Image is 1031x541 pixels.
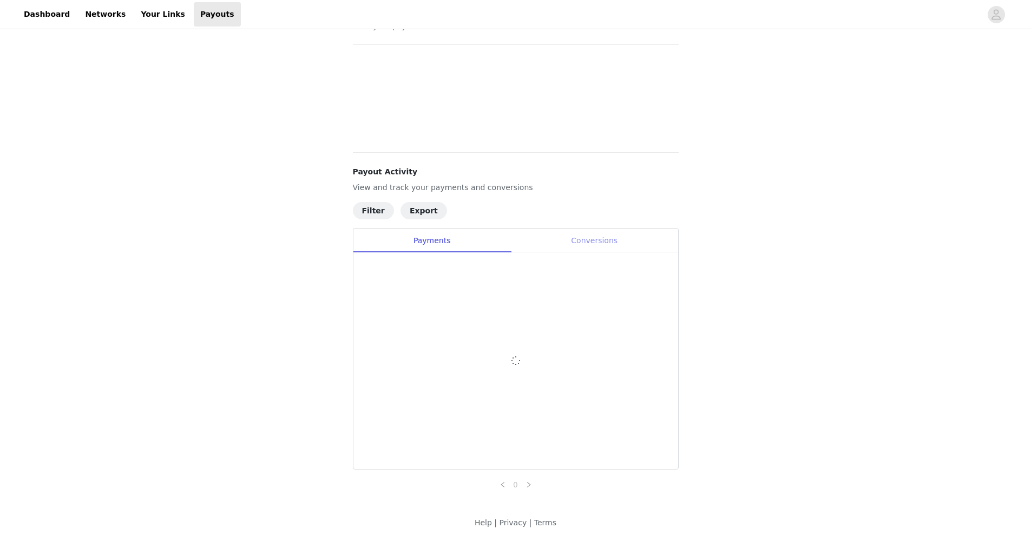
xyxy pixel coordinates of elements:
div: Payments [353,229,511,253]
li: Next Page [522,478,535,491]
a: Privacy [499,518,527,527]
li: Previous Page [496,478,509,491]
button: Export [400,202,447,219]
a: Dashboard [17,2,76,27]
a: 0 [510,479,522,491]
a: Your Links [134,2,192,27]
i: icon: right [526,481,532,488]
i: icon: left [500,481,506,488]
p: View and track your payments and conversions [353,182,679,193]
a: Networks [78,2,132,27]
span: | [494,518,497,527]
div: Conversions [511,229,678,253]
div: avatar [991,6,1001,23]
a: Help [475,518,492,527]
a: Terms [534,518,556,527]
a: Payouts [194,2,241,27]
h4: Payout Activity [353,166,679,178]
span: | [529,518,532,527]
li: 0 [509,478,522,491]
button: Filter [353,202,394,219]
